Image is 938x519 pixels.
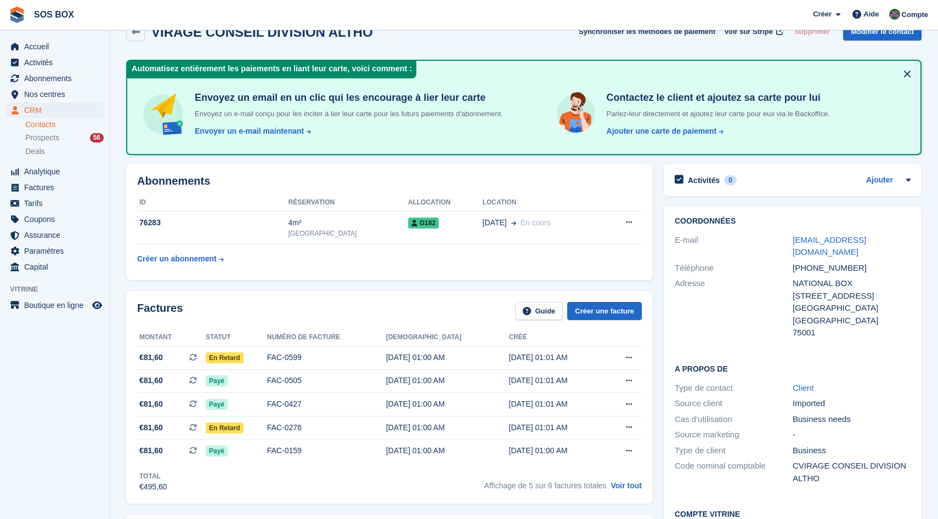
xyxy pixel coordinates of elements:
span: Capital [24,259,90,275]
h2: VIRAGE CONSEIL DIVISION ALTHO [151,25,373,39]
div: 76283 [137,217,289,229]
div: FAC-0599 [267,352,386,363]
span: €81,60 [139,375,163,386]
a: Voir sur Stripe [720,22,786,41]
button: Synchroniser les méthodes de paiement [579,22,715,41]
th: [DEMOGRAPHIC_DATA] [386,329,509,346]
h2: Abonnements [137,175,642,187]
span: €81,60 [139,445,163,457]
span: Activités [24,55,90,70]
div: [DATE] 01:01 AM [509,422,604,434]
span: CRM [24,102,90,118]
div: Source marketing [675,429,793,441]
div: Source client [675,397,793,410]
a: menu [5,102,104,118]
div: FAC-0276 [267,422,386,434]
div: [DATE] 01:01 AM [509,352,604,363]
div: [DATE] 01:00 AM [386,398,509,410]
div: Envoyer un e-mail maintenant [195,126,304,137]
h2: A propos de [675,363,911,374]
div: NATIONAL BOX [793,277,911,290]
a: Ajouter [866,174,893,187]
div: [DATE] 01:01 AM [509,375,604,386]
span: Prospects [25,133,59,143]
span: Payé [206,446,228,457]
h2: Factures [137,302,183,320]
h4: Contactez le client et ajoutez sa carte pour lui [602,92,830,104]
span: Coupons [24,212,90,227]
span: G182 [408,218,439,229]
a: Créer une facture [567,302,642,320]
a: menu [5,227,104,243]
div: [GEOGRAPHIC_DATA] [289,229,408,238]
th: Allocation [408,194,483,212]
span: Créer [813,9,832,20]
th: ID [137,194,289,212]
div: Type de client [675,444,793,457]
span: Analytique [24,164,90,179]
span: Compte [902,9,928,20]
div: Cas d'utilisation [675,413,793,426]
a: menu [5,212,104,227]
a: Boutique d'aperçu [91,299,104,312]
div: Imported [793,397,911,410]
span: Boutique en ligne [24,298,90,313]
div: 75001 [793,327,911,339]
div: [PHONE_NUMBER] [793,262,911,275]
span: Voir sur Stripe [724,26,773,37]
img: send-email-b5881ef4c8f827a638e46e229e590028c7e36e3a6c99d2365469aff88783de13.svg [140,92,186,137]
th: Location [483,194,602,212]
span: Vitrine [10,284,109,295]
span: Affichage de 5 sur 6 factures totales [484,481,606,490]
a: Guide [515,302,563,320]
div: [DATE] 01:00 AM [509,445,604,457]
div: [DATE] 01:00 AM [386,375,509,386]
span: En cours [521,218,551,227]
span: €81,60 [139,422,163,434]
th: Créé [509,329,604,346]
div: 0 [724,175,737,185]
a: SOS BOX [30,5,78,24]
span: €81,60 [139,352,163,363]
h2: Coordonnées [675,217,911,226]
div: Adresse [675,277,793,339]
div: €495,60 [139,481,167,493]
span: Factures [24,180,90,195]
div: Code nominal comptable [675,460,793,484]
div: Total [139,471,167,481]
span: €81,60 [139,398,163,410]
div: Ajouter une carte de paiement [607,126,717,137]
a: menu [5,298,104,313]
a: Modifier le contact [843,22,922,41]
a: menu [5,243,104,259]
div: [DATE] 01:01 AM [509,398,604,410]
div: - [793,429,911,441]
a: Voir tout [611,481,642,490]
img: get-in-touch-e3e95b6451f4e49772a6039d3abdde126589d6f45a760754adfa51be33bf0f70.svg [554,92,598,135]
a: menu [5,196,104,211]
div: FAC-0427 [267,398,386,410]
a: menu [5,180,104,195]
span: Paramètres [24,243,90,259]
div: [DATE] 01:00 AM [386,445,509,457]
div: [STREET_ADDRESS] [793,290,911,303]
span: Deals [25,146,45,157]
span: En retard [206,423,244,434]
span: Aide [863,9,879,20]
th: Statut [206,329,267,346]
h2: Compte vitrine [675,508,911,519]
div: Téléphone [675,262,793,275]
div: Business needs [793,413,911,426]
a: Client [793,383,813,392]
div: Business [793,444,911,457]
a: menu [5,259,104,275]
div: [DATE] 01:00 AM [386,422,509,434]
h4: Envoyez un email en un clic qui les encourage à lier leur carte [190,92,503,104]
button: Supprimer [790,22,834,41]
span: En retard [206,352,244,363]
div: FAC-0159 [267,445,386,457]
div: E-mail [675,234,793,259]
span: Abonnements [24,71,90,86]
div: Créer un abonnement [137,253,217,265]
div: Type de contact [675,382,793,395]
